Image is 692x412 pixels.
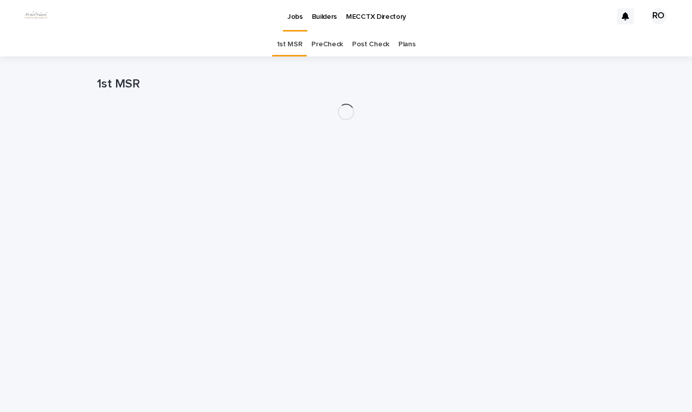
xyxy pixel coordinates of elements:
[277,33,303,56] a: 1st MSR
[650,8,667,24] div: RO
[20,6,52,26] img: dhEtdSsQReaQtgKTuLrt
[352,33,389,56] a: Post Check
[398,33,415,56] a: Plans
[311,33,343,56] a: PreCheck
[97,77,595,92] h1: 1st MSR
